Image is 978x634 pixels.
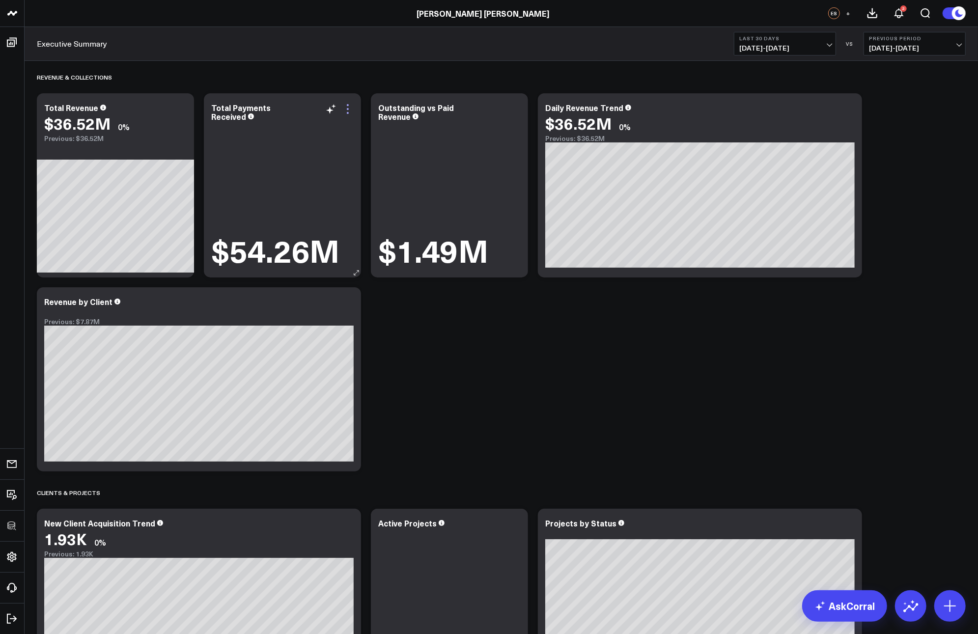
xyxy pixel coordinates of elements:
div: 0% [94,537,106,548]
b: Last 30 Days [739,35,831,41]
div: Outstanding vs Paid Revenue [378,102,454,122]
b: Previous Period [869,35,960,41]
div: VS [841,41,859,47]
div: $36.52M [545,114,612,132]
span: + [846,10,851,17]
div: $1.49M [378,235,488,265]
div: New Client Acquisition Trend [44,518,155,528]
div: $36.52M [44,114,111,132]
a: [PERSON_NAME] [PERSON_NAME] [417,8,549,19]
span: [DATE] - [DATE] [869,44,960,52]
div: 1.93K [44,530,87,548]
a: AskCorral [802,590,887,622]
div: Previous: $7.87M [44,318,354,326]
div: 2 [900,5,907,12]
button: Last 30 Days[DATE]-[DATE] [734,32,836,55]
div: Revenue & Collections [37,66,112,88]
div: $54.26M [211,235,339,265]
div: Previous: $36.52M [44,135,187,142]
div: Daily Revenue Trend [545,102,623,113]
div: Previous: 1.93K [44,550,354,558]
div: Previous: $36.52M [545,135,855,142]
div: 0% [118,121,130,132]
button: + [842,7,854,19]
div: Revenue by Client [44,296,112,307]
div: 0% [619,121,631,132]
div: Clients & Projects [37,481,100,504]
button: Previous Period[DATE]-[DATE] [864,32,966,55]
div: ES [828,7,840,19]
div: Total Payments Received [211,102,271,122]
span: [DATE] - [DATE] [739,44,831,52]
div: Projects by Status [545,518,616,528]
a: Executive Summary [37,38,107,49]
div: Active Projects [378,518,437,528]
div: Total Revenue [44,102,98,113]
